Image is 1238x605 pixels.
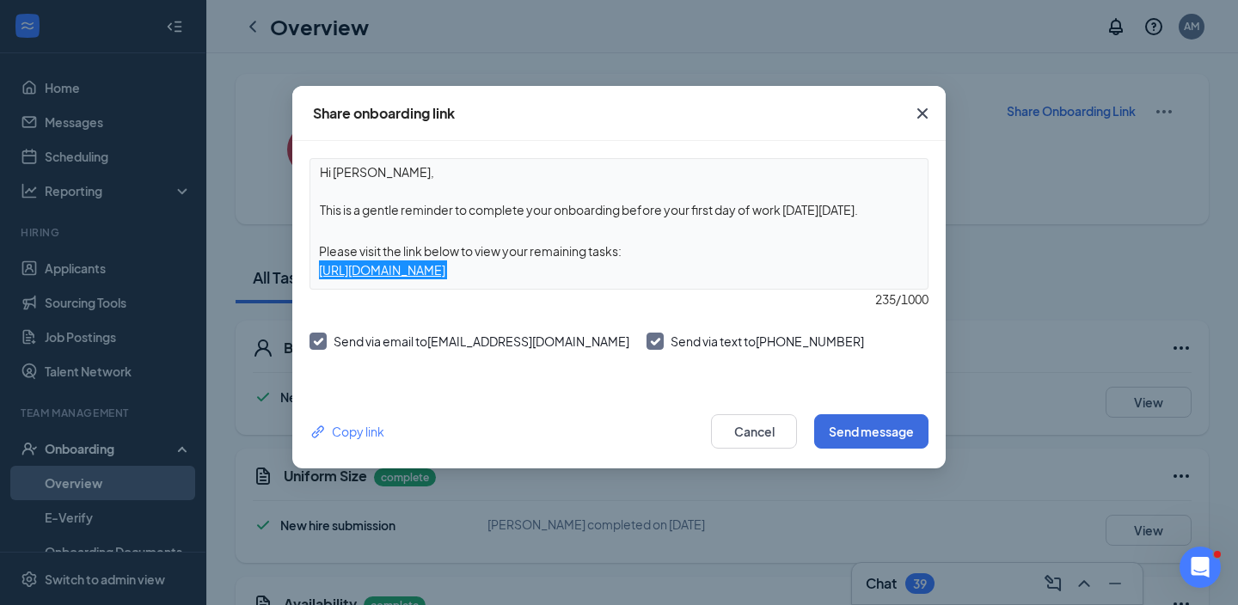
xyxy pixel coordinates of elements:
[310,260,928,279] div: [URL][DOMAIN_NAME]
[309,423,328,441] svg: Link
[309,290,929,309] div: 235 / 1000
[309,422,384,441] button: Link Copy link
[309,422,384,441] div: Copy link
[313,104,455,123] div: Share onboarding link
[671,333,864,349] span: Send via text to [PHONE_NUMBER]
[1180,547,1221,588] iframe: Intercom live chat
[334,333,629,349] span: Send via email to [EMAIL_ADDRESS][DOMAIN_NAME]
[814,414,929,449] button: Send message
[899,86,946,141] button: Close
[310,159,928,223] textarea: Hi [PERSON_NAME], This is a gentle reminder to complete your onboarding before your first day of ...
[912,103,933,124] svg: Cross
[310,241,928,260] div: Please visit the link below to view your remaining tasks:
[711,414,797,449] button: Cancel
